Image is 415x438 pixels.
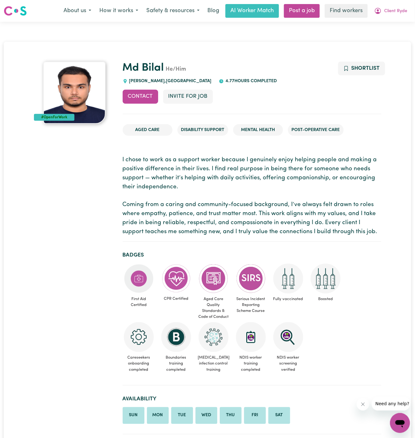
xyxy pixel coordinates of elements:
[220,407,242,424] li: Available on Thursday
[273,322,303,352] img: NDIS Worker Screening Verified
[197,352,230,375] span: [MEDICAL_DATA] infection control training
[204,4,223,18] a: Blog
[95,4,142,17] button: How it works
[268,407,290,424] li: Available on Saturday
[163,90,213,103] button: Invite for Job
[236,264,266,294] img: CS Academy: Serious Incident Reporting Scheme course completed
[123,63,164,73] a: Md Bilal
[123,407,144,424] li: Available on Sunday
[235,352,267,375] span: NDIS worker training completed
[273,264,303,294] img: Care and support worker has received 2 doses of COVID-19 vaccine
[142,4,204,17] button: Safety & resources
[272,352,304,375] span: NDIS worker screening verified
[161,264,191,294] img: Care and support worker has completed CPR Certification
[272,294,304,304] span: Fully vaccinated
[196,407,217,424] li: Available on Wednesday
[197,294,230,323] span: Aged Care Quality Standards & Code of Conduct
[123,252,381,258] h2: Badges
[235,294,267,317] span: Serious Incident Reporting Scheme Course
[325,4,368,18] a: Find workers
[164,67,186,72] span: He/Him
[225,4,279,18] a: AI Worker Match
[147,407,169,424] li: Available on Monday
[390,413,410,433] iframe: Button to launch messaging window
[123,352,155,375] span: Careseekers onboarding completed
[309,294,342,304] span: Boosted
[284,4,320,18] a: Post a job
[123,124,172,136] li: Aged Care
[351,66,380,71] span: Shortlist
[160,352,192,375] span: Boundaries training completed
[34,62,115,124] a: Md Bilal's profile picture'#OpenForWork
[177,124,228,136] li: Disability Support
[384,8,407,15] span: Client Ryde
[233,124,283,136] li: Mental Health
[236,322,266,352] img: CS Academy: Introduction to NDIS Worker Training course completed
[311,264,341,294] img: Care and support worker has received booster dose of COVID-19 vaccination
[224,79,277,83] span: 4.77 hours completed
[357,398,369,411] iframe: Close message
[34,114,75,121] div: #OpenForWork
[123,294,155,310] span: First Aid Certified
[4,5,27,16] img: Careseekers logo
[160,293,192,304] span: CPR Certified
[123,90,158,103] button: Contact
[161,322,191,352] img: CS Academy: Boundaries in care and support work course completed
[199,322,229,352] img: CS Academy: COVID-19 Infection Control Training course completed
[171,407,193,424] li: Available on Tuesday
[199,264,229,294] img: CS Academy: Aged Care Quality Standards & Code of Conduct course completed
[288,124,344,136] li: Post-operative care
[338,62,385,75] button: Add to shortlist
[123,156,381,236] p: I chose to work as a support worker because I genuinely enjoy helping people and making a positiv...
[123,396,381,402] h2: Availability
[244,407,266,424] li: Available on Friday
[124,264,154,294] img: Care and support worker has completed First Aid Certification
[128,79,212,83] span: [PERSON_NAME] , [GEOGRAPHIC_DATA]
[124,322,154,352] img: CS Academy: Careseekers Onboarding course completed
[372,397,410,411] iframe: Message from company
[4,4,27,18] a: Careseekers logo
[59,4,95,17] button: About us
[43,62,106,124] img: Md Bilal
[370,4,411,17] button: My Account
